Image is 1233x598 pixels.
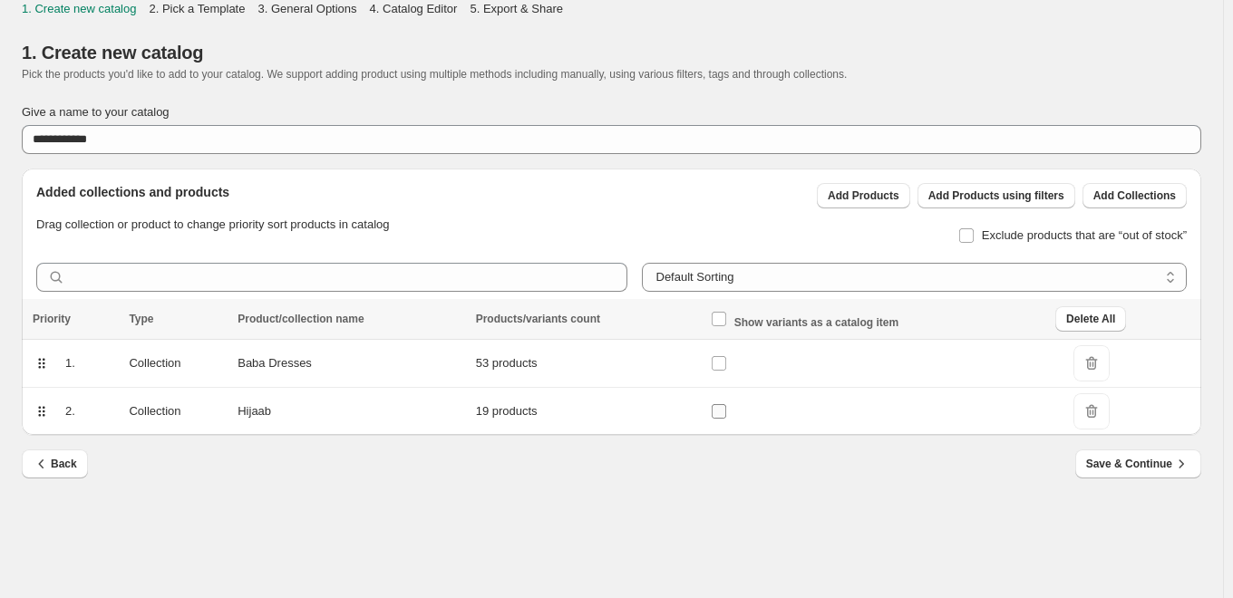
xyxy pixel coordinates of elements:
[33,313,71,325] span: Priority
[33,455,77,473] span: Back
[711,316,898,329] span: Show variants as a catalog item
[129,313,153,325] span: Type
[22,68,847,81] span: Pick the products you'd like to add to your catalog. We support adding product using multiple met...
[36,183,389,201] h2: Added collections and products
[65,404,75,418] span: 2.
[471,388,705,436] td: 19 products
[257,2,356,15] span: 3. General Options
[22,105,170,119] span: Give a name to your catalog
[123,388,232,436] td: Collection
[928,188,1064,203] span: Add Products using filters
[476,312,700,326] div: Products/variants count
[370,2,458,15] span: 4. Catalog Editor
[1066,312,1115,326] span: Delete All
[22,43,203,63] span: 1. Create new catalog
[471,340,705,388] td: 53 products
[123,340,232,388] td: Collection
[1055,306,1126,332] button: Delete All
[817,183,910,208] button: Add Products
[22,449,88,478] button: Back
[1075,449,1201,478] button: Save & Continue
[65,356,75,370] span: 1.
[22,2,136,15] span: 1. Create new catalog
[232,388,470,436] td: Hijaab
[917,183,1075,208] button: Add Products using filters
[982,228,1187,242] span: Exclude products that are “out of stock”
[1083,183,1187,208] button: Add Collections
[1093,188,1176,203] span: Add Collections
[828,188,899,203] span: Add Products
[149,2,245,15] span: 2. Pick a Template
[238,313,364,325] span: Product/collection name
[1086,455,1190,473] span: Save & Continue
[36,217,389,231] span: Drag collection or product to change priority sort products in catalog
[232,340,470,388] td: Baba Dresses
[470,2,563,15] span: 5. Export & Share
